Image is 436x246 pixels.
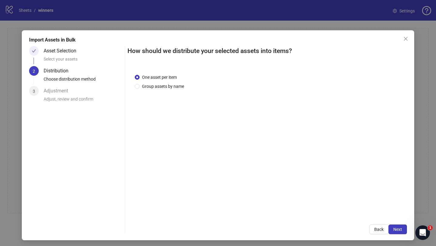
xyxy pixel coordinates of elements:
span: Next [393,227,402,232]
span: 2 [33,69,35,74]
div: Adjustment [44,86,73,96]
button: Next [388,224,407,234]
div: Import Assets in Bulk [29,36,407,44]
div: Asset Selection [44,46,81,56]
span: close [403,36,408,41]
span: 3 [33,89,35,94]
div: Distribution [44,66,73,76]
button: Close [401,34,411,44]
button: Back [369,224,388,234]
div: Adjust, review and confirm [44,96,122,106]
div: Select your assets [44,56,122,66]
span: Back [374,227,384,232]
span: check [32,49,36,53]
span: One asset per item [140,74,179,81]
h2: How should we distribute your selected assets into items? [127,46,407,56]
iframe: Intercom live chat [415,225,430,240]
span: Group assets by name [140,83,187,90]
div: Choose distribution method [44,76,122,86]
span: 1 [428,225,433,230]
